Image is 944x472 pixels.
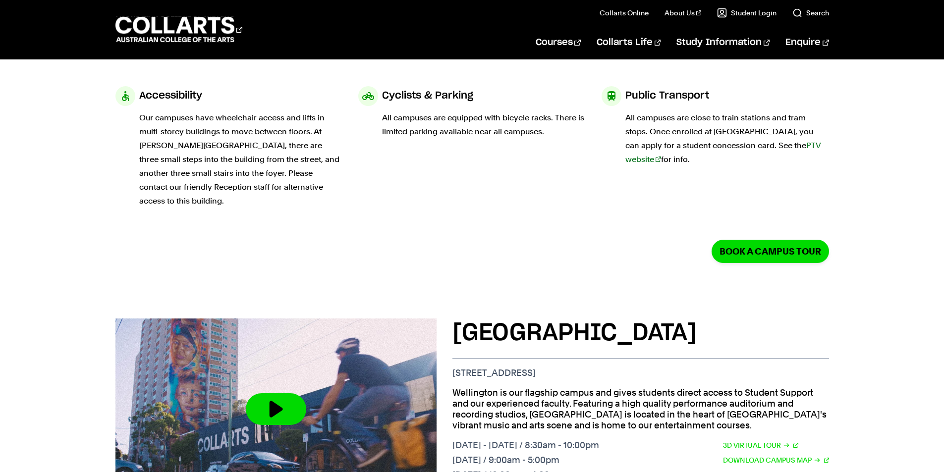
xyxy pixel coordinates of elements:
[717,8,777,18] a: Student Login
[139,111,343,208] p: Our campuses have wheelchair access and lifts in multi-storey buildings to move between floors. A...
[452,440,599,451] p: [DATE] - [DATE] / 8:30am - 10:00pm
[625,111,829,166] p: All campuses are close to train stations and tram stops. Once enrolled at [GEOGRAPHIC_DATA], you ...
[115,15,242,44] div: Go to homepage
[597,26,661,59] a: Collarts Life
[676,26,770,59] a: Study Information
[712,240,829,263] a: Book a Campus Tour
[792,8,829,18] a: Search
[452,318,829,348] h3: [GEOGRAPHIC_DATA]
[139,86,202,105] h3: Accessibility
[723,440,798,451] a: 3D Virtual Tour
[723,455,829,466] a: Download Campus Map
[382,111,586,139] p: All campuses are equipped with bicycle racks. There is limited parking available near all campuses.
[665,8,701,18] a: About Us
[452,367,829,378] p: [STREET_ADDRESS]
[452,387,829,431] p: Wellington is our flagship campus and gives students direct access to Student Support and our exp...
[785,26,829,59] a: Enquire
[625,86,709,105] h3: Public Transport
[536,26,581,59] a: Courses
[382,86,473,105] h3: Cyclists & Parking
[600,8,649,18] a: Collarts Online
[625,141,821,164] a: PTV website
[452,455,599,466] p: [DATE] / 9:00am - 5:00pm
